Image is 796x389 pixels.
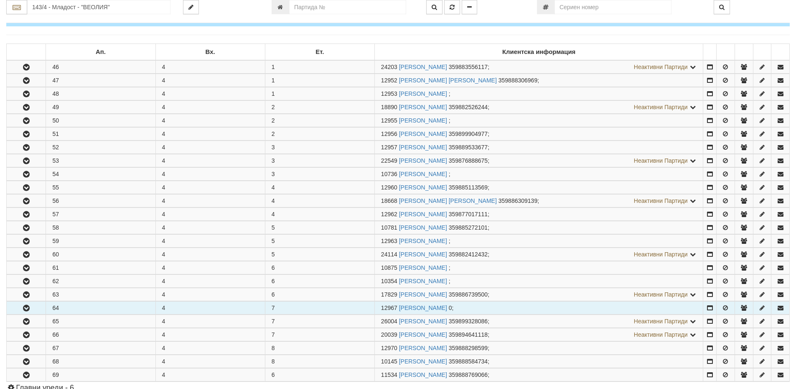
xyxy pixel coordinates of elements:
span: 7 [272,305,275,311]
td: 68 [46,355,155,368]
td: 51 [46,128,155,141]
a: [PERSON_NAME] [399,305,447,311]
a: [PERSON_NAME] [399,331,447,338]
span: 6 [272,264,275,271]
a: [PERSON_NAME] [399,291,447,298]
td: ; [374,128,703,141]
span: Партида № [381,238,397,244]
td: ; [374,168,703,181]
span: Партида № [381,224,397,231]
span: 359899328086 [449,318,488,325]
span: Неактивни Партиди [634,291,688,298]
td: 47 [46,74,155,87]
td: 4 [155,235,265,248]
td: 4 [155,369,265,381]
span: 4 [272,184,275,191]
td: 4 [155,87,265,100]
td: ; [374,221,703,234]
span: Партида № [381,264,397,271]
span: 3 [272,144,275,151]
td: 54 [46,168,155,181]
span: 2 [272,131,275,137]
span: 359894641118 [449,331,488,338]
td: 59 [46,235,155,248]
span: Партида № [381,184,397,191]
td: 61 [46,261,155,274]
td: : No sort applied, sorting is disabled [703,44,717,61]
b: Ап. [96,49,106,55]
span: Неактивни Партиди [634,104,688,110]
td: 63 [46,288,155,301]
span: Партида № [381,104,397,110]
span: Партида № [381,144,397,151]
td: 64 [46,302,155,315]
span: Неактивни Партиди [634,197,688,204]
td: 57 [46,208,155,221]
span: 2 [272,104,275,110]
td: 50 [46,114,155,127]
span: 5 [272,224,275,231]
span: Партида № [381,157,397,164]
td: ; [374,87,703,100]
a: [PERSON_NAME] [399,64,447,70]
span: Партида № [381,251,397,258]
td: 4 [155,275,265,288]
a: [PERSON_NAME] [399,358,447,365]
td: : No sort applied, sorting is disabled [735,44,753,61]
span: 0 [449,305,452,311]
span: Партида № [381,131,397,137]
span: 359883556117 [449,64,488,70]
span: 5 [272,251,275,258]
span: Партида № [381,305,397,311]
a: [PERSON_NAME] [399,144,447,151]
span: 1 [272,90,275,97]
td: ; [374,288,703,301]
td: ; [374,154,703,167]
td: Вх.: No sort applied, sorting is disabled [155,44,265,61]
td: Клиентска информация: No sort applied, sorting is disabled [374,44,703,61]
a: [PERSON_NAME] [399,184,447,191]
a: [PERSON_NAME] [399,90,447,97]
span: 6 [272,278,275,284]
td: : No sort applied, sorting is disabled [771,44,790,61]
td: 60 [46,248,155,261]
a: [PERSON_NAME] [399,157,447,164]
a: [PERSON_NAME] [399,224,447,231]
td: ; [374,248,703,261]
span: Партида № [381,371,397,378]
a: [PERSON_NAME] [PERSON_NAME] [399,197,497,204]
a: [PERSON_NAME] [399,371,447,378]
span: 4 [272,197,275,204]
td: ; [374,114,703,127]
b: Вх. [206,49,215,55]
span: 3 [272,171,275,177]
a: [PERSON_NAME] [399,318,447,325]
a: [PERSON_NAME] [399,278,447,284]
td: ; [374,342,703,355]
td: 4 [155,261,265,274]
td: ; [374,235,703,248]
a: [PERSON_NAME] [399,131,447,137]
td: ; [374,275,703,288]
td: 4 [155,74,265,87]
td: ; [374,261,703,274]
span: 359888769066 [449,371,488,378]
a: [PERSON_NAME] [PERSON_NAME] [399,77,497,84]
span: 6 [272,371,275,378]
span: 359889533677 [449,144,488,151]
span: 7 [272,331,275,338]
td: ; [374,141,703,154]
span: 359886739500 [449,291,488,298]
td: 66 [46,328,155,341]
span: 5 [272,238,275,244]
td: 4 [155,60,265,74]
td: 4 [155,288,265,301]
span: Неактивни Партиди [634,331,688,338]
a: [PERSON_NAME] [399,251,447,258]
span: 359899904977 [449,131,488,137]
td: Ет.: No sort applied, sorting is disabled [265,44,374,61]
td: 4 [155,128,265,141]
td: ; [374,181,703,194]
td: 48 [46,87,155,100]
td: 4 [155,328,265,341]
